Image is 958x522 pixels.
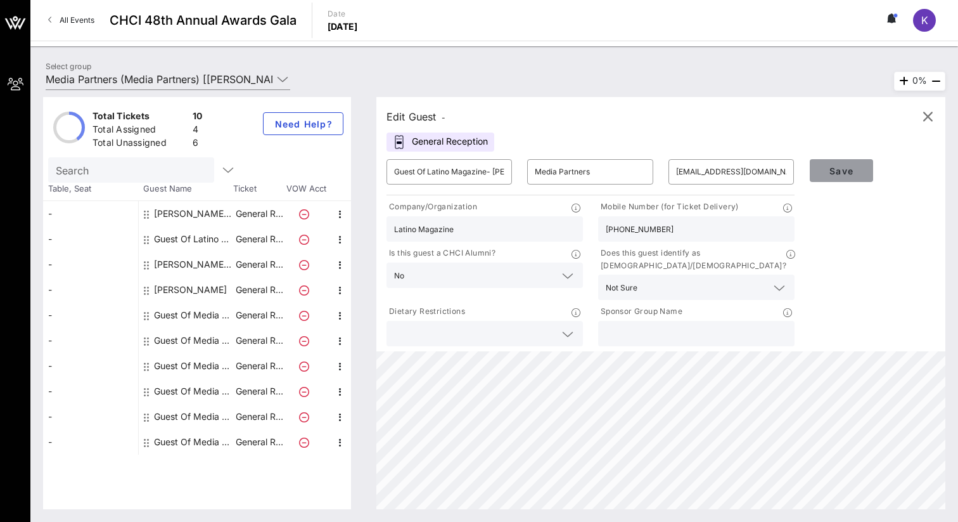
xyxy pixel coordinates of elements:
[598,247,786,272] p: Does this guest identify as [DEMOGRAPHIC_DATA]/[DEMOGRAPHIC_DATA]?
[810,159,873,182] button: Save
[154,303,234,328] div: Guest Of Media Partners
[154,252,234,277] div: Marcos Marin Media Partners
[386,247,495,260] p: Is this guest a CHCI Alumni?
[43,252,138,277] div: -
[43,404,138,429] div: -
[41,10,102,30] a: All Events
[234,328,284,353] p: General R…
[46,62,91,71] label: Select group
[43,353,138,379] div: -
[43,429,138,455] div: -
[234,201,284,226] p: General R…
[193,110,203,126] div: 10
[442,113,445,122] span: -
[386,263,583,288] div: No
[234,404,284,429] p: General R…
[154,201,234,226] div: Dalia Almnanza-smith
[394,162,504,182] input: First Name*
[193,136,203,152] div: 6
[193,123,203,139] div: 4
[154,353,234,379] div: Guest Of Media Partners
[263,112,343,135] button: Need Help?
[598,200,739,214] p: Mobile Number (for Ticket Delivery)
[93,110,188,126] div: Total Tickets
[274,119,333,129] span: Need Help?
[234,379,284,404] p: General R…
[110,11,297,30] span: CHCI 48th Annual Awards Gala
[234,252,284,277] p: General R…
[535,162,645,182] input: Last Name*
[234,277,284,303] p: General R…
[60,15,94,25] span: All Events
[154,328,234,353] div: Guest Of Media Partners
[394,271,404,280] div: No
[154,429,234,455] div: Guest Of Media Partners
[234,226,284,252] p: General R…
[43,303,138,328] div: -
[598,305,682,318] p: Sponsor Group Name
[606,284,637,292] div: Not Sure
[598,275,795,300] div: Not Sure
[43,379,138,404] div: -
[43,328,138,353] div: -
[386,305,465,318] p: Dietary Restrictions
[386,133,494,152] div: General Reception
[820,166,863,176] span: Save
[154,379,234,404] div: Guest Of Media Partners
[138,183,233,195] span: Guest Name
[386,108,445,126] div: Edit Guest
[233,183,284,195] span: Ticket
[921,14,928,27] span: K
[43,277,138,303] div: -
[93,123,188,139] div: Total Assigned
[894,72,945,91] div: 0%
[284,183,328,195] span: VOW Acct
[386,200,477,214] p: Company/Organization
[154,277,227,303] div: Rafael Ulloa
[913,9,936,32] div: K
[328,20,358,33] p: [DATE]
[234,353,284,379] p: General R…
[234,303,284,328] p: General R…
[43,183,138,195] span: Table, Seat
[93,136,188,152] div: Total Unassigned
[43,226,138,252] div: -
[43,201,138,226] div: -
[154,226,234,252] div: Guest Of Latino Magazine- Ron Smith Media Partners
[328,8,358,20] p: Date
[234,429,284,455] p: General R…
[154,404,234,429] div: Guest Of Media Partners
[676,162,786,182] input: Email*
